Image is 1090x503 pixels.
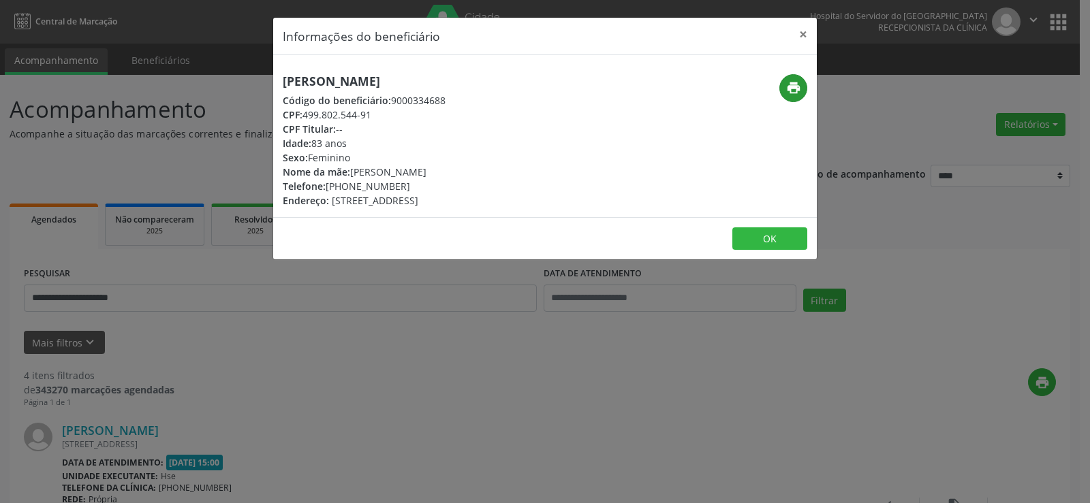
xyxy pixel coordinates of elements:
div: Feminino [283,150,446,165]
div: [PHONE_NUMBER] [283,179,446,193]
span: Nome da mãe: [283,165,350,178]
span: Endereço: [283,194,329,207]
h5: Informações do beneficiário [283,27,440,45]
h5: [PERSON_NAME] [283,74,446,88]
span: CPF: [283,108,302,121]
span: Sexo: [283,151,308,164]
button: OK [732,227,807,250]
span: Idade: [283,137,311,150]
span: Código do beneficiário: [283,94,391,107]
div: 9000334688 [283,93,446,108]
div: -- [283,122,446,136]
span: [STREET_ADDRESS] [332,194,418,207]
div: [PERSON_NAME] [283,165,446,179]
span: Telefone: [283,180,326,193]
button: print [779,74,807,102]
i: print [786,80,801,95]
button: Close [790,18,817,51]
span: CPF Titular: [283,123,336,135]
div: 83 anos [283,136,446,150]
div: 499.802.544-91 [283,108,446,122]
